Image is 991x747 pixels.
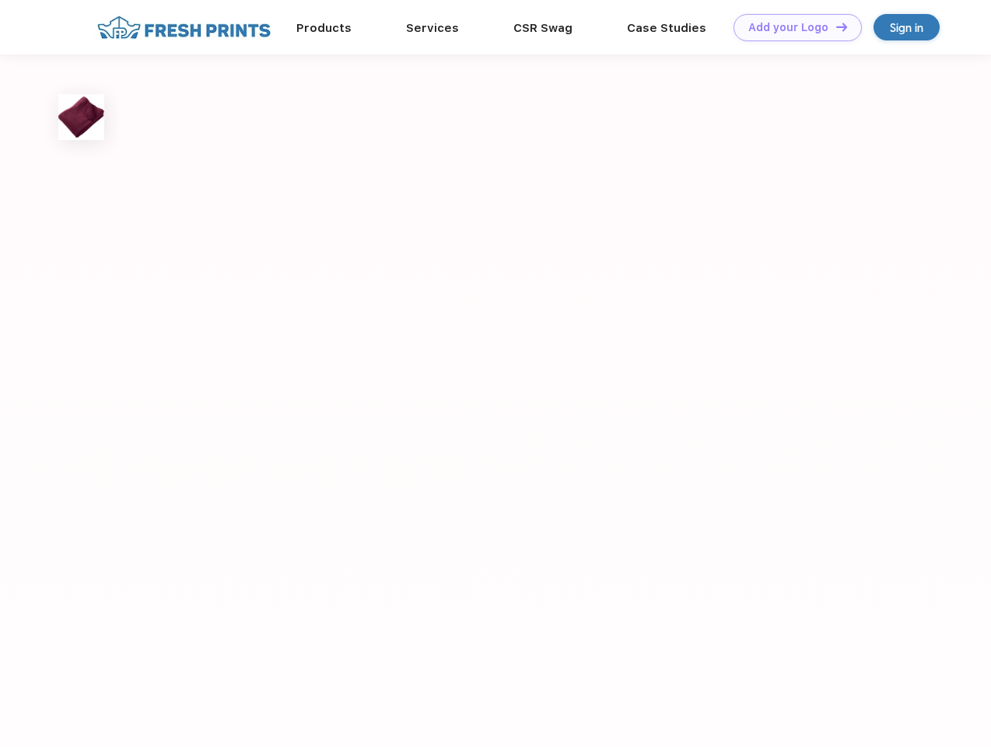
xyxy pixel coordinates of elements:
img: DT [836,23,847,31]
img: func=resize&h=100 [58,94,104,140]
a: Sign in [874,14,940,40]
a: Products [296,21,352,35]
div: Sign in [890,19,923,37]
div: Add your Logo [748,21,828,34]
img: fo%20logo%202.webp [93,14,275,41]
